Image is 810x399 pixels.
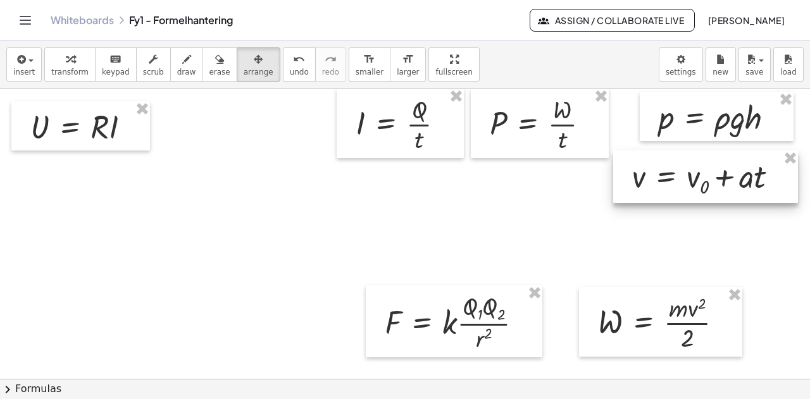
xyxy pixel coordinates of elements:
i: redo [325,52,337,67]
button: scrub [136,47,171,82]
button: fullscreen [428,47,479,82]
button: Toggle navigation [15,10,35,30]
span: draw [177,68,196,77]
button: save [738,47,771,82]
span: load [780,68,797,77]
span: smaller [356,68,383,77]
span: insert [13,68,35,77]
button: arrange [237,47,280,82]
span: Assign / Collaborate Live [540,15,684,26]
span: keypad [102,68,130,77]
span: erase [209,68,230,77]
button: keyboardkeypad [95,47,137,82]
span: fullscreen [435,68,472,77]
button: load [773,47,804,82]
span: undo [290,68,309,77]
button: settings [659,47,703,82]
button: transform [44,47,96,82]
button: redoredo [315,47,346,82]
span: settings [666,68,696,77]
span: scrub [143,68,164,77]
i: keyboard [109,52,121,67]
span: transform [51,68,89,77]
button: new [706,47,736,82]
i: format_size [402,52,414,67]
i: format_size [363,52,375,67]
button: insert [6,47,42,82]
span: [PERSON_NAME] [707,15,785,26]
button: [PERSON_NAME] [697,9,795,32]
button: erase [202,47,237,82]
button: format_sizelarger [390,47,426,82]
span: save [745,68,763,77]
i: undo [293,52,305,67]
button: Assign / Collaborate Live [530,9,695,32]
button: format_sizesmaller [349,47,390,82]
button: draw [170,47,203,82]
span: arrange [244,68,273,77]
span: new [713,68,728,77]
button: undoundo [283,47,316,82]
span: redo [322,68,339,77]
span: larger [397,68,419,77]
a: Whiteboards [51,14,114,27]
